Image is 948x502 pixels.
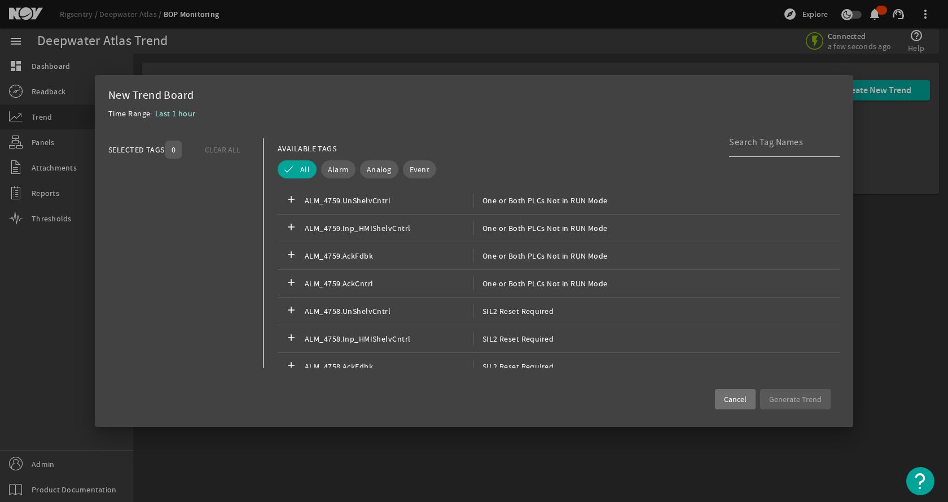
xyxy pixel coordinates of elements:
mat-icon: add [284,194,298,207]
span: 0 [172,144,175,155]
span: SIL2 Reset Required [473,360,554,373]
button: Open Resource Center [906,467,934,495]
div: AVAILABLE TAGS [278,142,336,155]
span: ALM_4758.AckFdbk [305,360,473,373]
mat-icon: add [284,360,298,373]
span: One or Both PLCs Not in RUN Mode [473,249,608,263]
span: ALM_4758.UnShelvCntrl [305,304,473,318]
span: ALM_4758.Inp_HMIShelvCntrl [305,332,473,346]
span: Alarm [328,164,349,175]
span: ALM_4759.UnShelvCntrl [305,194,473,207]
span: SIL2 Reset Required [473,304,554,318]
span: Event [410,164,429,175]
span: ALM_4759.AckCntrl [305,277,473,290]
span: Analog [367,164,392,175]
mat-icon: add [284,277,298,290]
div: SELECTED TAGS [108,143,165,156]
span: All [300,164,310,175]
span: Last 1 hour [155,108,196,119]
span: One or Both PLCs Not in RUN Mode [473,277,608,290]
mat-icon: add [284,221,298,235]
mat-icon: add [284,332,298,346]
span: One or Both PLCs Not in RUN Mode [473,221,608,235]
span: ALM_4759.AckFdbk [305,249,473,263]
span: ALM_4759.Inp_HMIShelvCntrl [305,221,473,235]
mat-icon: add [284,249,298,263]
div: New Trend Board [108,89,840,102]
div: Time Range: [108,107,155,127]
mat-icon: add [284,304,298,318]
span: Cancel [724,394,747,405]
button: Cancel [715,389,756,409]
span: SIL2 Reset Required [473,332,554,346]
span: One or Both PLCs Not in RUN Mode [473,194,608,207]
input: Search Tag Names [729,136,831,149]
